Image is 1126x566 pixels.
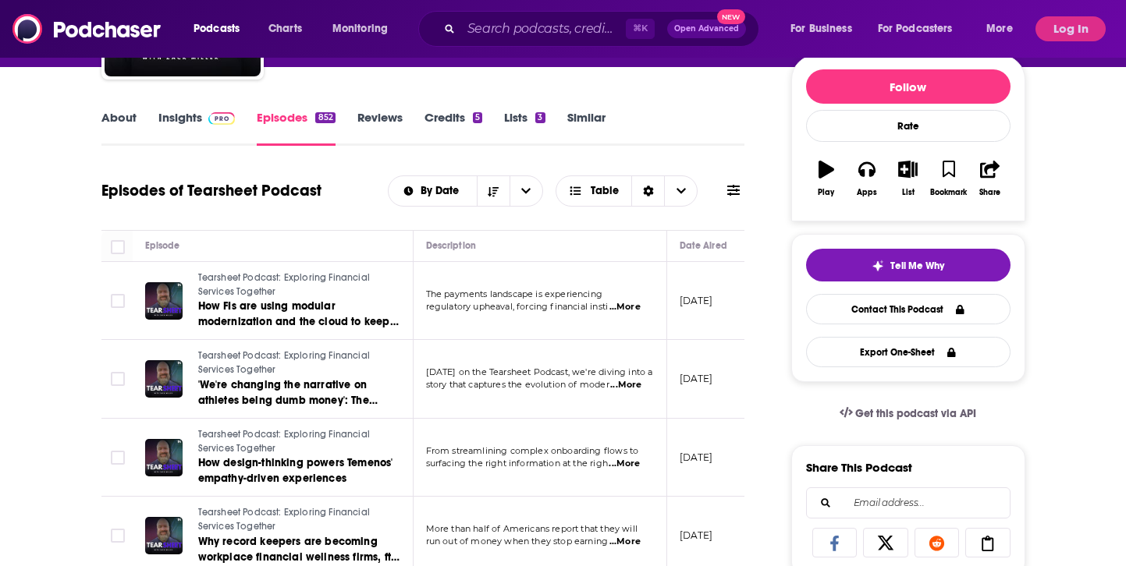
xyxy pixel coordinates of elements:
[424,110,482,146] a: Credits5
[111,294,125,308] span: Toggle select row
[111,372,125,386] span: Toggle select row
[389,186,477,196] button: open menu
[965,528,1011,557] a: Copy Link
[510,176,542,206] button: open menu
[198,272,371,297] span: Tearsheet Podcast: Exploring Financial Services Together
[812,528,858,557] a: Share on Facebook
[198,349,400,377] a: Tearsheet Podcast: Exploring Financial Services Together
[780,16,872,41] button: open menu
[268,18,302,40] span: Charts
[258,16,311,41] a: Charts
[567,110,606,146] a: Similar
[790,18,852,40] span: For Business
[433,11,774,47] div: Search podcasts, credits, & more...
[426,288,603,299] span: The payments landscape is experiencing
[556,175,698,207] button: Choose View
[321,16,408,41] button: open menu
[12,14,162,44] img: Podchaser - Follow, Share and Rate Podcasts
[806,110,1011,142] div: Rate
[819,488,997,518] input: Email address...
[674,25,739,33] span: Open Advanced
[855,407,976,420] span: Get this podcast via API
[847,150,887,207] button: Apps
[609,458,640,470] span: ...More
[198,377,400,409] a: 'We're changing the narrative on athletes being dumb money': The Player's Company
[902,188,915,197] div: List
[872,260,884,272] img: tell me why sparkle
[198,455,400,486] a: How design-thinking powers Temenos' empathy-driven experiences
[680,236,727,255] div: Date Aired
[857,188,877,197] div: Apps
[827,394,989,433] a: Get this podcast via API
[680,451,713,464] p: [DATE]
[461,16,626,41] input: Search podcasts, credits, & more...
[198,506,400,533] a: Tearsheet Podcast: Exploring Financial Services Together
[198,507,371,532] span: Tearsheet Podcast: Exploring Financial Services Together
[198,429,371,454] span: Tearsheet Podcast: Exploring Financial Services Together
[111,451,125,465] span: Toggle select row
[426,366,653,377] span: [DATE] on the Tearsheet Podcast, we're diving into a
[680,372,713,385] p: [DATE]
[631,176,664,206] div: Sort Direction
[887,150,928,207] button: List
[158,110,236,146] a: InsightsPodchaser Pro
[315,112,335,123] div: 852
[609,301,641,313] span: ...More
[1035,16,1106,41] button: Log In
[194,18,240,40] span: Podcasts
[680,529,713,542] p: [DATE]
[929,150,969,207] button: Bookmark
[975,16,1032,41] button: open menu
[473,112,482,123] div: 5
[878,18,953,40] span: For Podcasters
[101,181,321,200] h1: Episodes of Tearsheet Podcast
[979,188,1000,197] div: Share
[806,337,1011,367] button: Export One-Sheet
[806,487,1011,518] div: Search followers
[680,294,713,307] p: [DATE]
[806,294,1011,324] a: Contact This Podcast
[504,110,545,146] a: Lists3
[915,528,960,557] a: Share on Reddit
[183,16,260,41] button: open menu
[111,529,125,543] span: Toggle select row
[535,112,545,123] div: 3
[208,112,236,125] img: Podchaser Pro
[610,379,641,391] span: ...More
[426,536,609,547] span: run out of money when they stop earning
[626,19,655,39] span: ⌘ K
[257,110,335,146] a: Episodes852
[868,16,975,41] button: open menu
[426,458,608,469] span: surfacing the right information at the righ
[101,110,137,146] a: About
[806,69,1011,104] button: Follow
[426,523,638,534] span: More than half of Americans report that they will
[986,18,1013,40] span: More
[591,186,619,196] span: Table
[145,236,180,255] div: Episode
[806,460,912,475] h3: Share This Podcast
[863,528,908,557] a: Share on X/Twitter
[609,536,641,548] span: ...More
[426,301,609,312] span: regulatory upheaval, forcing financial insti
[477,176,510,206] button: Sort Direction
[198,456,393,485] span: How design-thinking powers Temenos' empathy-driven experiences
[198,299,399,359] span: How FIs are using modular modernization and the cloud to keep up with the change in payments ft. ...
[426,236,476,255] div: Description
[198,534,400,565] a: Why record keepers are becoming workplace financial wellness firms, ft. FISinalCut
[426,379,609,390] span: story that captures the evolution of moder
[426,445,639,456] span: From streamlining complex onboarding flows to
[332,18,388,40] span: Monitoring
[806,150,847,207] button: Play
[890,260,944,272] span: Tell Me Why
[357,110,403,146] a: Reviews
[667,19,746,38] button: Open AdvancedNew
[198,271,400,299] a: Tearsheet Podcast: Exploring Financial Services Together
[717,9,745,24] span: New
[198,428,400,455] a: Tearsheet Podcast: Exploring Financial Services Together
[198,299,400,330] a: How FIs are using modular modernization and the cloud to keep up with the change in payments ft. ...
[198,350,371,375] span: Tearsheet Podcast: Exploring Financial Services Together
[818,188,834,197] div: Play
